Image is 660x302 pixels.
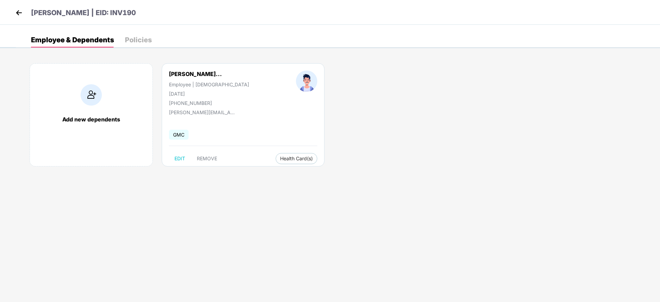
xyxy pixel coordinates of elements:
[276,153,317,164] button: Health Card(s)
[169,153,191,164] button: EDIT
[191,153,223,164] button: REMOVE
[296,71,317,92] img: profileImage
[169,82,249,87] div: Employee | [DEMOGRAPHIC_DATA]
[174,156,185,161] span: EDIT
[169,71,222,77] div: [PERSON_NAME]...
[31,8,136,18] p: [PERSON_NAME] | EID: INV190
[169,109,238,115] div: [PERSON_NAME][EMAIL_ADDRESS][PERSON_NAME][DOMAIN_NAME]
[14,8,24,18] img: back
[169,130,189,140] span: GMC
[37,116,146,123] div: Add new dependents
[169,100,249,106] div: [PHONE_NUMBER]
[280,157,313,160] span: Health Card(s)
[169,91,249,97] div: [DATE]
[197,156,217,161] span: REMOVE
[125,36,152,43] div: Policies
[31,36,114,43] div: Employee & Dependents
[81,84,102,106] img: addIcon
